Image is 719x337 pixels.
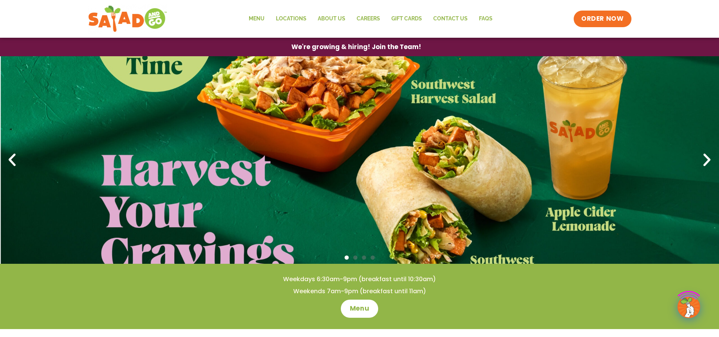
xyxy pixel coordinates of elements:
[699,152,715,168] div: Next slide
[386,10,428,28] a: GIFT CARDS
[345,255,349,260] span: Go to slide 1
[15,275,704,283] h4: Weekdays 6:30am-9pm (breakfast until 10:30am)
[291,44,421,50] span: We're growing & hiring! Join the Team!
[312,10,351,28] a: About Us
[243,10,498,28] nav: Menu
[350,304,369,313] span: Menu
[473,10,498,28] a: FAQs
[353,255,357,260] span: Go to slide 2
[371,255,375,260] span: Go to slide 4
[15,287,704,295] h4: Weekends 7am-9pm (breakfast until 11am)
[362,255,366,260] span: Go to slide 3
[280,38,433,56] a: We're growing & hiring! Join the Team!
[4,152,20,168] div: Previous slide
[270,10,312,28] a: Locations
[88,4,168,34] img: new-SAG-logo-768×292
[341,300,378,318] a: Menu
[428,10,473,28] a: Contact Us
[581,14,624,23] span: ORDER NOW
[574,11,631,27] a: ORDER NOW
[351,10,386,28] a: Careers
[243,10,270,28] a: Menu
